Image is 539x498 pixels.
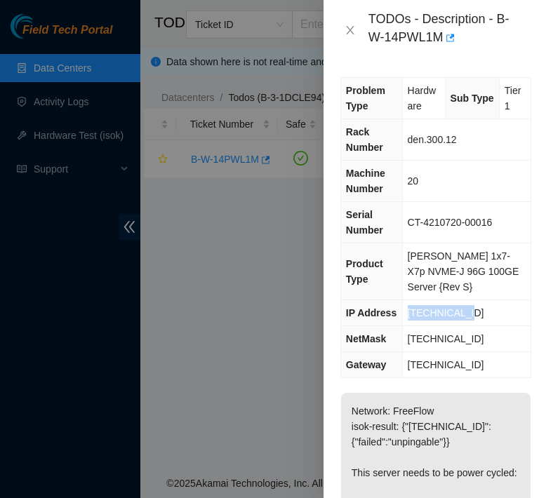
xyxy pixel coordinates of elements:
[408,217,493,228] span: CT-4210720-00016
[408,333,484,344] span: [TECHNICAL_ID]
[346,333,387,344] span: NetMask
[408,307,484,318] span: [TECHNICAL_ID]
[368,11,522,49] div: TODOs - Description - B-W-14PWL1M
[408,175,419,187] span: 20
[346,258,383,285] span: Product Type
[408,359,484,370] span: [TECHNICAL_ID]
[346,359,387,370] span: Gateway
[451,93,494,104] span: Sub Type
[505,85,521,112] span: Tier 1
[346,168,385,194] span: Machine Number
[346,209,383,236] span: Serial Number
[408,134,457,145] span: den.300.12
[345,25,356,36] span: close
[408,250,519,292] span: [PERSON_NAME] 1x7-X7p NVME-J 96G 100GE Server {Rev S}
[340,24,360,37] button: Close
[346,85,385,112] span: Problem Type
[346,307,397,318] span: IP Address
[408,85,436,112] span: Hardware
[346,126,383,153] span: Rack Number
